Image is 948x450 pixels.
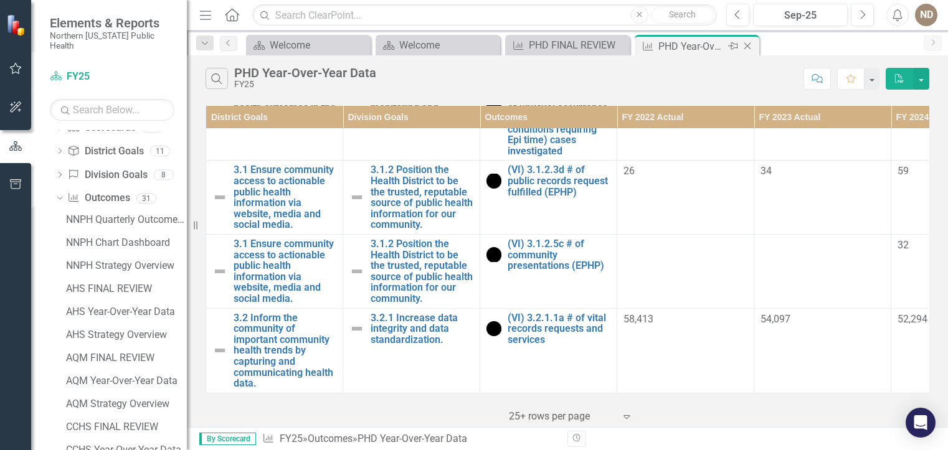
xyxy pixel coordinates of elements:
div: AQM Strategy Overview [66,398,187,410]
div: AQM Year-Over-Year Data [66,375,187,387]
div: AQM FINAL REVIEW [66,352,187,363]
img: Volume Indicator [486,247,501,262]
span: 26 [623,165,635,177]
span: 54,097 [761,313,790,325]
div: NNPH Strategy Overview [66,260,187,271]
td: Double-Click to Edit Right Click for Context Menu [343,235,480,309]
span: 52,294 [898,313,927,325]
div: CCHS FINAL REVIEW [66,421,187,433]
div: 2 [142,123,162,133]
div: AHS Year-Over-Year Data [66,306,187,317]
button: Search [652,6,714,24]
a: (VI) 1.2.2.11a # of foodborne, vector borne, vaccine preventable, disease of unusual occurrence (... [508,58,610,156]
a: Division Goals [67,168,147,182]
a: AQM Year-Over-Year Data [63,371,187,391]
a: PHD FINAL REVIEW [508,37,627,53]
a: 3.2 Inform the community of important community health trends by capturing and communicating heal... [234,312,336,389]
div: PHD Year-Over-Year Data [234,66,376,80]
div: NNPH Chart Dashboard [66,237,187,248]
a: AQM FINAL REVIEW [63,348,187,368]
div: FY25 [234,80,376,89]
span: By Scorecard [199,433,256,445]
div: AHS Strategy Overview [66,329,187,340]
a: District Goals [67,144,143,159]
td: Double-Click to Edit Right Click for Context Menu [343,308,480,393]
span: 34 [761,165,772,177]
td: Double-Click to Edit Right Click for Context Menu [480,161,617,235]
button: Sep-25 [753,4,848,26]
div: AHS FINAL REVIEW [66,283,187,294]
img: Volume Indicator [486,321,501,336]
div: Welcome [399,37,497,53]
div: Sep-25 [757,8,843,23]
td: Double-Click to Edit Right Click for Context Menu [206,235,343,309]
a: NNPH Quarterly Outcomes Report [63,210,187,230]
a: 3.1.2 Position the Health District to be the trusted, reputable source of public health informati... [371,238,473,304]
a: Welcome [379,37,497,53]
div: 31 [136,193,156,204]
div: PHD Year-Over-Year Data [658,39,725,54]
img: Not Defined [212,343,227,358]
div: PHD FINAL REVIEW [529,37,627,53]
img: Not Defined [212,190,227,205]
a: Outcomes [308,433,353,444]
a: NNPH Strategy Overview [63,256,187,276]
a: AQM Strategy Overview [63,394,187,414]
a: (VI) 3.2.1.1a # of vital records requests and services [508,312,610,345]
img: Not Defined [349,190,364,205]
a: 3.1 Ensure community access to actionable public health information via website, media and social... [234,164,336,230]
button: ND [915,4,937,26]
a: 3.1.2 Position the Health District to be the trusted, reputable source of public health informati... [371,164,473,230]
div: 8 [154,169,174,180]
td: Double-Click to Edit Right Click for Context Menu [480,308,617,393]
span: 32 [898,239,909,251]
a: NNPH Chart Dashboard [63,233,187,253]
input: Search ClearPoint... [252,4,717,26]
td: Double-Click to Edit Right Click for Context Menu [343,161,480,235]
div: » » [262,432,558,446]
div: 11 [150,146,170,156]
img: Not Defined [212,264,227,279]
img: Not Defined [349,321,364,336]
a: Welcome [249,37,367,53]
span: Elements & Reports [50,16,174,30]
small: Northern [US_STATE] Public Health [50,30,174,51]
td: Double-Click to Edit Right Click for Context Menu [206,161,343,235]
img: Not Defined [349,264,364,279]
img: ClearPoint Strategy [6,14,28,36]
span: Search [669,9,696,19]
a: CCHS FINAL REVIEW [63,417,187,437]
a: (VI) 3.1.2.5c # of community presentations (EPHP) [508,238,610,271]
input: Search Below... [50,99,174,121]
img: Volume Indicator [486,174,501,189]
span: 59 [898,165,909,177]
a: (VI) 3.1.2.3d # of public records request fulfilled (EPHP) [508,164,610,197]
a: 3.1 Ensure community access to actionable public health information via website, media and social... [234,238,336,304]
a: AHS Year-Over-Year Data [63,302,187,322]
a: AHS Strategy Overview [63,325,187,345]
td: Double-Click to Edit Right Click for Context Menu [206,308,343,393]
div: PHD Year-Over-Year Data [358,433,467,444]
div: Open Intercom Messenger [906,408,936,438]
a: FY25 [50,70,174,84]
a: Outcomes [67,191,130,205]
span: 58,413 [623,313,653,325]
a: FY25 [280,433,303,444]
a: AHS FINAL REVIEW [63,279,187,299]
div: NNPH Quarterly Outcomes Report [66,214,187,225]
a: 3.2.1 Increase data integrity and data standardization. [371,312,473,345]
div: Welcome [270,37,367,53]
td: Double-Click to Edit Right Click for Context Menu [480,235,617,309]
